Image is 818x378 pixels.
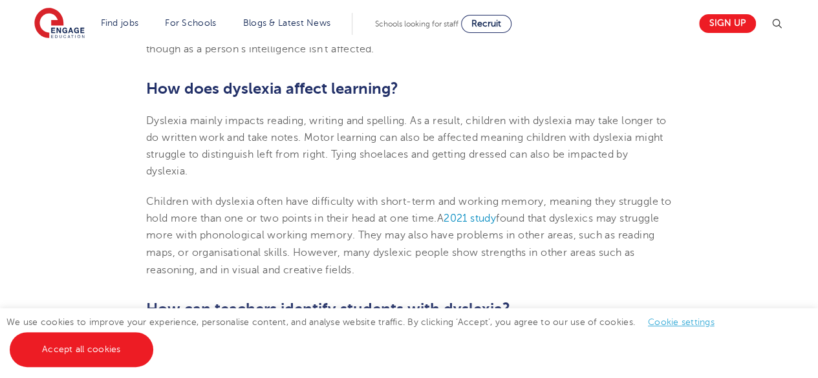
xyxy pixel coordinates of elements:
[471,19,501,28] span: Recruit
[444,213,496,224] a: 2021 study
[6,317,727,354] span: We use cookies to improve your experience, personalise content, and analyse website traffic. By c...
[648,317,715,327] a: Cookie settings
[375,19,458,28] span: Schools looking for staff
[10,332,153,367] a: Accept all cookies
[101,18,139,28] a: Find jobs
[243,18,331,28] a: Blogs & Latest News
[146,299,510,317] b: How can teachers identify students with dyslexia?
[146,79,398,98] b: How does dyslexia affect learning?
[146,229,654,275] span: . They may also have problems in other areas, such as reading maps, or organisational skills. How...
[165,18,216,28] a: For Schools
[461,15,511,33] a: Recruit
[437,213,444,224] span: A
[146,115,667,178] span: Dyslexia mainly impacts reading, writing and spelling. As a result, children with dyslexia may ta...
[699,14,756,33] a: Sign up
[146,196,671,224] span: Children with dyslexia often have difficulty with short-term and working memory, meaning they str...
[34,8,85,40] img: Engage Education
